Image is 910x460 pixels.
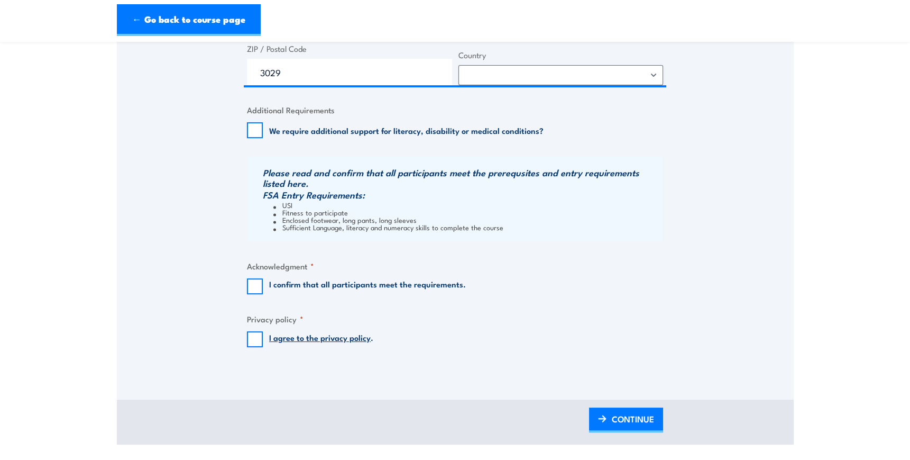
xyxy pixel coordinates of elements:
[273,209,660,216] li: Fitness to participate
[269,125,544,136] label: We require additional support for literacy, disability or medical conditions?
[247,43,452,55] label: ZIP / Postal Code
[589,408,663,432] a: CONTINUE
[263,167,660,188] h3: Please read and confirm that all participants meet the prerequsites and entry requirements listed...
[612,405,654,433] span: CONTINUE
[273,201,660,209] li: USI
[117,4,261,36] a: ← Go back to course page
[247,313,304,325] legend: Privacy policy
[273,223,660,231] li: Sufficient Language, literacy and numeracy skills to complete the course
[458,49,664,61] label: Country
[269,278,466,294] label: I confirm that all participants meet the requirements.
[273,216,660,223] li: Enclosed footwear, long pants, long sleeves
[247,260,314,272] legend: Acknowledgment
[263,190,660,200] h3: FSA Entry Requirements:
[269,331,371,343] a: I agree to the privacy policy
[247,104,335,116] legend: Additional Requirements
[269,331,373,347] label: .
